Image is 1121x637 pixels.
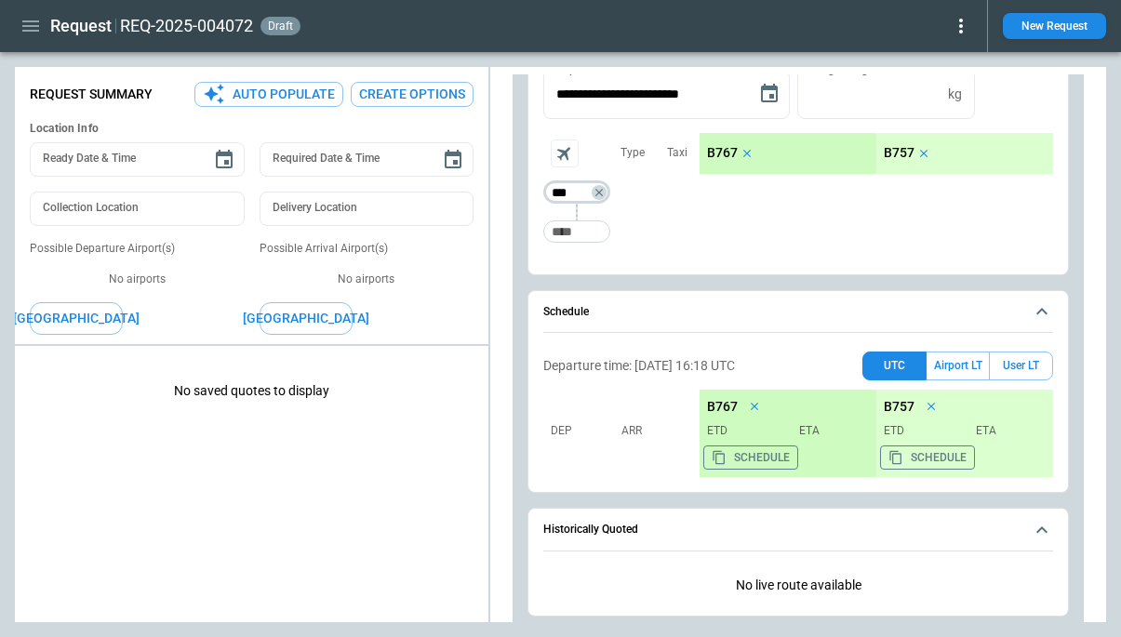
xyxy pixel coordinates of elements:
h6: Schedule [543,306,589,318]
p: Type [621,145,645,161]
p: No airports [260,272,474,287]
button: Airport LT [927,352,989,380]
p: Possible Departure Airport(s) [30,241,245,257]
div: Historically Quoted [543,563,1053,608]
h6: Location Info [30,122,474,136]
p: No saved quotes to display [15,353,488,429]
div: scrollable content [700,133,1053,174]
p: ETA [792,423,869,439]
div: scrollable content [700,390,1053,477]
label: Departure time [556,61,633,77]
p: Taxi [667,145,687,161]
button: User LT [989,352,1053,380]
button: [GEOGRAPHIC_DATA] [30,302,123,335]
p: ETA [968,423,1046,439]
label: Cargo Weight [810,61,878,77]
button: Historically Quoted [543,509,1053,551]
p: B767 [707,399,738,415]
p: kg [948,86,962,102]
h2: REQ-2025-004072 [120,15,253,37]
p: Request Summary [30,86,153,102]
button: Copy the aircraft schedule to your clipboard [880,445,975,470]
p: No live route available [543,563,1053,608]
button: Choose date [434,141,472,179]
button: Create Options [351,82,474,107]
div: Not found [543,181,610,204]
button: Schedule [543,291,1053,334]
button: Choose date [206,141,243,179]
p: Dep [551,423,616,439]
button: Choose date, selected date is Oct 9, 2025 [751,75,788,113]
p: B757 [884,399,914,415]
div: Too short [543,220,610,243]
div: Schedule [543,344,1053,484]
button: UTC [862,352,927,380]
p: Departure time: [DATE] 16:18 UTC [543,358,735,374]
button: Auto Populate [194,82,343,107]
p: Arr [621,423,687,439]
span: draft [264,20,297,33]
p: Possible Arrival Airport(s) [260,241,474,257]
h1: Request [50,15,112,37]
button: Copy the aircraft schedule to your clipboard [703,445,798,470]
p: ETD [707,423,784,439]
p: ETD [884,423,961,439]
button: [GEOGRAPHIC_DATA] [260,302,353,335]
p: B767 [707,145,738,161]
p: No airports [30,272,245,287]
h6: Historically Quoted [543,524,638,536]
span: Aircraft selection [551,139,579,167]
button: New Request [1003,13,1106,39]
p: B757 [884,145,914,161]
